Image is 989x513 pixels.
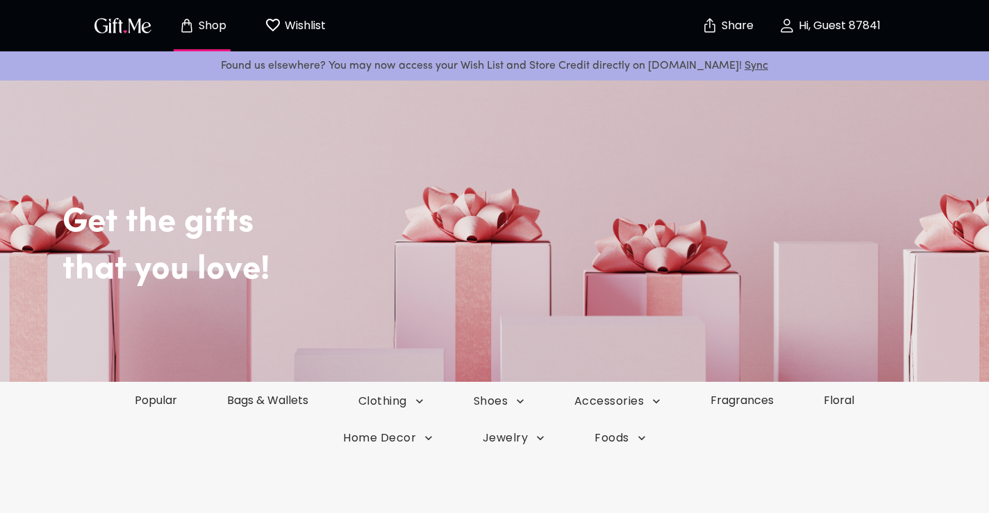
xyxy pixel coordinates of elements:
[685,392,799,408] a: Fragrances
[483,430,545,446] span: Jewelry
[90,17,156,34] button: GiftMe Logo
[164,3,240,48] button: Store page
[110,392,202,408] a: Popular
[281,17,326,35] p: Wishlist
[574,394,660,409] span: Accessories
[63,161,989,243] h2: Get the gifts
[333,394,449,409] button: Clothing
[760,3,899,48] button: Hi, Guest 87841
[458,430,570,446] button: Jewelry
[795,20,881,32] p: Hi, Guest 87841
[343,430,433,446] span: Home Decor
[318,430,458,446] button: Home Decor
[257,3,333,48] button: Wishlist page
[195,20,226,32] p: Shop
[92,15,154,35] img: GiftMe Logo
[799,392,879,408] a: Floral
[358,394,424,409] span: Clothing
[595,430,645,446] span: Foods
[202,392,333,408] a: Bags & Wallets
[701,17,718,34] img: secure
[549,394,685,409] button: Accessories
[745,60,768,72] a: Sync
[474,394,524,409] span: Shoes
[11,57,978,75] p: Found us elsewhere? You may now access your Wish List and Store Credit directly on [DOMAIN_NAME]!
[570,430,670,446] button: Foods
[703,1,751,50] button: Share
[63,250,989,290] h2: that you love!
[718,20,754,32] p: Share
[449,394,549,409] button: Shoes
